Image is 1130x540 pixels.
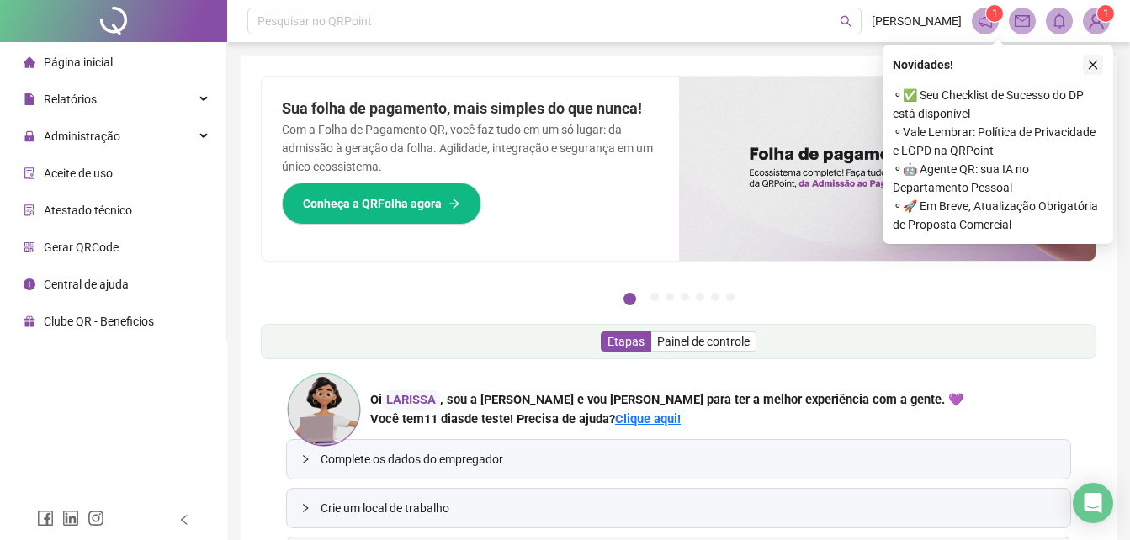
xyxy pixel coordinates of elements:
[893,123,1103,160] span: ⚬ Vale Lembrar: Política de Privacidade e LGPD na QRPoint
[24,130,35,142] span: lock
[24,204,35,216] span: solution
[303,194,442,213] span: Conheça a QRFolha agora
[726,293,735,301] button: 7
[1103,8,1109,19] span: 1
[1052,13,1067,29] span: bell
[287,440,1070,479] div: Complete os dados do empregador
[666,293,674,301] button: 3
[287,489,1070,527] div: Crie um local de trabalho
[44,56,113,69] span: Página inicial
[615,411,681,426] a: Clique aqui!
[464,411,615,426] span: de teste! Precisa de ajuda?
[24,278,35,290] span: info-circle
[321,450,1057,469] span: Complete os dados do empregador
[321,499,1057,517] span: Crie um local de trabalho
[650,293,659,301] button: 2
[24,56,35,68] span: home
[1015,13,1030,29] span: mail
[44,241,119,254] span: Gerar QRCode
[992,8,998,19] span: 1
[44,167,113,180] span: Aceite de uso
[44,315,154,328] span: Clube QR - Beneficios
[893,160,1103,197] span: ⚬ 🤖 Agente QR: sua IA no Departamento Pessoal
[1097,5,1114,22] sup: Atualize o seu contato no menu Meus Dados
[44,204,132,217] span: Atestado técnico
[24,315,35,327] span: gift
[872,12,962,30] span: [PERSON_NAME]
[62,510,79,527] span: linkedin
[24,93,35,105] span: file
[282,120,659,176] p: Com a Folha de Pagamento QR, você faz tudo em um só lugar: da admissão à geração da folha. Agilid...
[893,86,1103,123] span: ⚬ ✅ Seu Checklist de Sucesso do DP está disponível
[657,335,750,348] span: Painel de controle
[44,130,120,143] span: Administração
[448,198,460,209] span: arrow-right
[978,13,993,29] span: notification
[893,56,953,74] span: Novidades !
[370,411,424,426] span: Você tem
[1087,59,1099,71] span: close
[681,293,689,301] button: 4
[37,510,54,527] span: facebook
[607,335,645,348] span: Etapas
[24,167,35,179] span: audit
[1073,483,1113,523] div: Open Intercom Messenger
[44,278,129,291] span: Central de ajuda
[286,372,362,447] img: ana-icon.cad42e3e8b8746aecfa2.png
[893,197,1103,234] span: ⚬ 🚀 Em Breve, Atualização Obrigatória de Proposta Comercial
[679,77,1096,261] img: banner%2F8d14a306-6205-4263-8e5b-06e9a85ad873.png
[178,514,190,526] span: left
[24,241,35,253] span: qrcode
[711,293,719,301] button: 6
[300,503,310,513] span: collapsed
[282,183,481,225] button: Conheça a QRFolha agora
[840,15,852,28] span: search
[300,454,310,464] span: collapsed
[696,293,704,301] button: 5
[424,411,464,426] span: 11
[623,293,636,305] button: 1
[441,411,464,426] span: dias
[88,510,104,527] span: instagram
[282,97,659,120] h2: Sua folha de pagamento, mais simples do que nunca!
[1084,8,1109,34] img: 94751
[370,390,963,410] div: Oi , sou a [PERSON_NAME] e vou [PERSON_NAME] para ter a melhor experiência com a gente. 💜
[44,93,97,106] span: Relatórios
[986,5,1003,22] sup: 1
[382,390,440,410] div: LARISSA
